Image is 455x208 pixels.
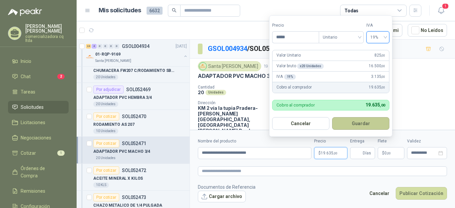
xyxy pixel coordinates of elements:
[93,128,118,134] div: 10 Unidades
[323,32,360,42] span: Unitario
[276,63,324,69] p: Valor bruto
[378,147,404,159] p: $ 0,00
[93,75,118,80] div: 20 Unidades
[21,165,62,179] span: Órdenes de Compra
[21,119,45,126] span: Licitaciones
[371,74,385,80] span: 3.135
[272,22,319,29] label: Precio
[8,116,69,129] a: Licitaciones
[25,24,69,33] p: [PERSON_NAME] [PERSON_NAME]
[93,68,176,74] p: CHUMACERA FW207 C/RODAMIENTO SB207
[276,103,315,107] p: Cobro al comprador
[374,52,385,59] span: 825
[77,56,190,83] a: Por cotizarSOL052468CHUMACERA FW207 C/RODAMIENTO SB20720 Unidades
[21,73,31,80] span: Chat
[122,44,150,49] p: GSOL004934
[122,141,146,146] p: SOL052471
[8,101,69,113] a: Solicitudes
[332,117,389,130] button: Guardar
[21,149,36,157] span: Cotizar
[109,44,114,49] div: 0
[408,24,447,37] button: No Leídos
[77,110,190,137] a: Por cotizarSOL052470RODAMIENTO AS 20710 Unidades
[387,151,391,155] span: ,00
[21,104,44,111] span: Solicitudes
[370,32,385,42] span: 19%
[93,148,150,155] p: ADAPTADOR PVC MACHO 3/4
[380,103,385,107] span: ,00
[57,150,65,156] span: 1
[198,105,271,145] p: KM 2 vía la tupia Pradera-[PERSON_NAME][GEOGRAPHIC_DATA], [GEOGRAPHIC_DATA][PERSON_NAME] Pradera ...
[366,22,389,29] label: IVA
[366,187,393,200] button: Cancelar
[86,44,91,49] div: 24
[198,90,204,95] p: 20
[198,73,275,80] p: ADAPTADOR PVC MACHO 3/4
[208,45,247,53] a: GSOL004934
[21,134,51,141] span: Negociaciones
[77,83,190,110] a: Por adjudicarSOL052469ADAPTADOR PVC HEMBRA 3/420 Unidades
[126,87,151,92] p: SOL052469
[21,88,35,96] span: Tareas
[8,86,69,98] a: Tareas
[272,117,329,130] button: Cancelar
[93,86,124,94] div: Por adjudicar
[333,151,337,155] span: ,00
[77,137,190,164] a: Por cotizarSOL052471ADAPTADOR PVC MACHO 3/420 Unidades
[8,147,69,159] a: Cotizar1
[297,64,323,69] div: x 20 Unidades
[25,35,69,43] p: comercializadora cq ltda
[198,61,261,71] div: Santa [PERSON_NAME]
[93,155,118,161] div: 20 Unidades
[276,74,296,80] p: IVA
[198,101,271,105] p: Dirección
[86,42,188,64] a: 24 4 0 0 0 0 GSOL004934[DATE] Company Logo01-RQP-9169Santa [PERSON_NAME]
[97,44,102,49] div: 0
[435,5,447,17] button: 1
[276,52,301,59] p: Valor Unitario
[95,58,131,64] p: Santa [PERSON_NAME]
[344,7,358,14] div: Todas
[95,51,121,58] p: 01-RQP-9169
[381,86,385,89] span: ,00
[369,84,385,91] span: 19.635
[8,162,69,182] a: Órdenes de Compra
[198,85,285,90] p: Cantidad
[350,138,375,144] label: Entrega
[8,70,69,83] a: Chat2
[382,151,384,155] span: $
[93,182,109,188] div: 10 KLS
[378,138,404,144] label: Flete
[93,193,119,201] div: Por cotizar
[176,43,187,50] p: [DATE]
[381,64,385,68] span: ,00
[442,3,449,9] span: 1
[199,63,207,70] img: Company Logo
[93,112,119,120] div: Por cotizar
[381,54,385,57] span: ,00
[198,191,246,203] button: Cargar archivo
[57,74,65,79] span: 2
[314,147,347,159] p: $19.635,00
[93,166,119,174] div: Por cotizar
[77,164,190,191] a: Por cotizarSOL052472ACEITE MINERAL X KILOS10 KLS
[206,90,226,95] div: Unidades
[103,44,108,49] div: 0
[8,185,69,197] a: Remisiones
[114,44,119,49] div: 0
[314,138,347,144] label: Precio
[93,102,118,107] div: 20 Unidades
[365,102,385,107] span: 19.635
[93,175,143,182] p: ACEITE MINERAL X KILOS
[276,84,311,91] p: Cobro al comprador
[384,151,391,155] span: 0
[93,121,135,128] p: RODAMIENTO AS 207
[381,75,385,79] span: ,00
[264,63,288,70] p: 19 ago, 2025
[122,195,146,200] p: SOL052473
[8,8,42,16] img: Logo peakr
[407,138,447,144] label: Validez
[92,44,97,49] div: 4
[198,183,255,191] p: Documentos de Referencia
[122,168,146,173] p: SOL052472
